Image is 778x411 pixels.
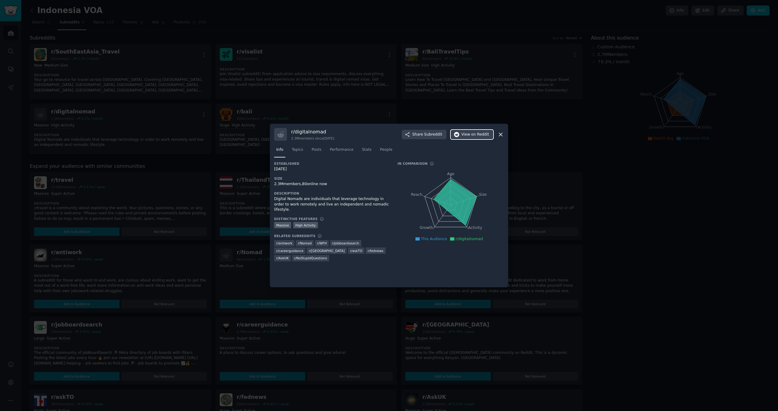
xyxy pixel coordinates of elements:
[378,145,394,157] a: People
[412,132,442,137] span: Share
[276,256,289,260] span: r/ AskUK
[274,181,389,187] div: 2.3M members, 80 online now
[309,145,323,157] a: Posts
[332,241,359,245] span: r/ jobboardsearch
[447,172,454,176] tspan: Age
[451,130,493,140] button: Viewon Reddit
[274,222,291,228] div: Massive
[456,237,483,241] span: r/digitalnomad
[360,145,374,157] a: Stats
[421,237,447,241] span: This Audience
[276,241,292,245] span: r/ antiwork
[471,132,489,137] span: on Reddit
[298,241,312,245] span: r/ Nomad
[461,132,489,137] span: View
[294,256,327,260] span: r/ NoStupidQuestions
[274,167,389,172] div: [DATE]
[312,147,321,153] span: Posts
[402,130,446,140] button: ShareSubreddit
[424,132,442,137] span: Subreddit
[479,192,487,197] tspan: Size
[291,129,334,135] h3: r/ digitalnomad
[362,147,371,153] span: Stats
[411,192,422,197] tspan: Reach
[274,191,389,195] h3: Description
[292,147,303,153] span: Topics
[380,147,392,153] span: People
[274,145,285,157] a: Info
[276,249,303,253] span: r/ careerguidance
[398,161,428,166] h3: In Comparison
[276,147,283,153] span: Info
[328,145,356,157] a: Performance
[293,222,318,228] div: High Activity
[291,136,334,140] div: 2.3M members since [DATE]
[330,147,353,153] span: Performance
[317,241,327,245] span: r/ WFH
[274,234,315,238] h3: Related Subreddits
[274,176,389,181] h3: Size
[274,196,389,212] div: Digital Nomads are individuals that leverage technology in order to work remotely and live an ind...
[368,249,384,253] span: r/ fednews
[350,249,363,253] span: r/ askTO
[274,161,389,166] h3: Established
[420,226,433,230] tspan: Growth
[309,249,345,253] span: r/ [GEOGRAPHIC_DATA]
[274,217,318,221] h3: Distinctive Features
[468,226,482,230] tspan: Activity
[290,145,305,157] a: Topics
